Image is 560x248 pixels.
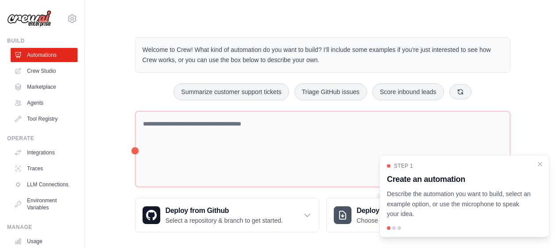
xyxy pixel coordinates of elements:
[372,83,444,100] button: Score inbound leads
[11,48,77,62] a: Automations
[387,173,531,185] h3: Create an automation
[7,37,77,44] div: Build
[357,205,432,216] h3: Deploy from zip file
[11,146,77,160] a: Integrations
[143,45,503,65] p: Welcome to Crew! What kind of automation do you want to build? I'll include some examples if you'...
[166,216,283,225] p: Select a repository & branch to get started.
[387,189,531,219] p: Describe the automation you want to build, select an example option, or use the microphone to spe...
[11,80,77,94] a: Marketplace
[7,224,77,231] div: Manage
[174,83,289,100] button: Summarize customer support tickets
[11,64,77,78] a: Crew Studio
[11,96,77,110] a: Agents
[11,112,77,126] a: Tool Registry
[7,10,51,27] img: Logo
[11,177,77,192] a: LLM Connections
[537,161,544,168] button: Close walkthrough
[11,161,77,176] a: Traces
[11,193,77,215] a: Environment Variables
[357,216,432,225] p: Choose a zip file to upload.
[294,83,367,100] button: Triage GitHub issues
[394,162,413,169] span: Step 1
[7,135,77,142] div: Operate
[166,205,283,216] h3: Deploy from Github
